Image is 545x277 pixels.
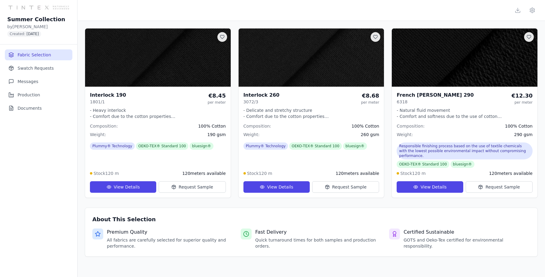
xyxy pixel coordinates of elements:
h3: About This Selection [92,215,530,224]
span: Stock 120 m [94,170,119,176]
span: Weight: [397,132,413,138]
div: €8.45 [208,92,226,100]
div: €12.30 [512,92,533,100]
span: 290 gsm [514,132,533,138]
button: Swatch Requests [5,63,72,74]
button: Messages [5,76,72,87]
span: [DATE] [27,32,39,36]
span: 120 meters available [489,170,533,176]
span: Weight: [243,132,260,138]
button: Documents [5,103,72,114]
span: Composition: [397,123,424,129]
p: - Heavy interlock - Comfort due to the cotton properties - Subtle glow guaranteed by Plummy® tech... [90,107,226,119]
img: Fabric [85,28,231,87]
p: by [PERSON_NAME] [7,24,65,30]
span: 100% Cotton [505,123,533,129]
h1: Summer Collection [7,15,65,24]
span: bluesign® [343,142,367,150]
span: Created: [7,31,41,37]
button: Request Sample [159,181,226,193]
span: OEKO-TEX® Standard 100 [136,142,189,150]
h3: Interlock 260 [243,92,279,99]
p: 1801/1 [90,99,126,105]
p: All fabrics are carefully selected for superior quality and performance. [107,237,233,249]
span: Responsible finishing process based on the use of textile chemicals with the lowest possible envi... [397,142,533,159]
span: Weight: [90,132,106,138]
p: - Natural fluid movement - Comfort and softness due to the use of cotton - Warmth feeling [397,107,533,119]
span: Stock 120 m [400,170,426,176]
img: Fabric [239,28,384,87]
div: per meter [208,100,226,105]
span: Plummy® Technology [243,142,288,150]
span: bluesign® [190,142,213,150]
span: 120 meters available [336,170,379,176]
span: 120 meters available [182,170,226,176]
span: 260 gsm [361,132,379,138]
img: Fabric [392,28,537,87]
span: Composition: [90,123,118,129]
span: bluesign® [451,161,474,168]
span: Plummy® Technology [90,142,135,150]
p: - Delicate and stretchy structure - Comfort due to the cotton properties - Sliding touch due to o... [243,107,379,119]
span: 190 gsm [207,132,226,138]
span: 100% Cotton [198,123,226,129]
p: GOTS and Oeko-Tex certified for environmental responsibility. [404,237,530,249]
div: €8.68 [361,92,379,100]
span: OEKO-TEX® Standard 100 [289,142,342,150]
h4: Fast Delivery [255,229,382,236]
h3: French [PERSON_NAME] 290 [397,92,474,99]
button: View Details [397,181,463,193]
h3: Interlock 190 [90,92,126,99]
span: 100% Cotton [352,123,379,129]
button: Production [5,89,72,100]
button: View Details [90,181,156,193]
span: OEKO-TEX® Standard 100 [397,161,449,168]
span: Stock 120 m [247,170,272,176]
div: per meter [512,100,533,105]
p: 6318 [397,99,474,105]
p: Quick turnaround times for both samples and production orders. [255,237,382,249]
button: Request Sample [312,181,379,193]
h4: Certified Sustainable [404,229,530,236]
p: 3072/3 [243,99,279,105]
span: Composition: [243,123,271,129]
button: Request Sample [466,181,533,193]
div: per meter [361,100,379,105]
button: Fabric Selection [5,49,72,60]
h4: Premium Quality [107,229,233,236]
button: View Details [243,181,310,193]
